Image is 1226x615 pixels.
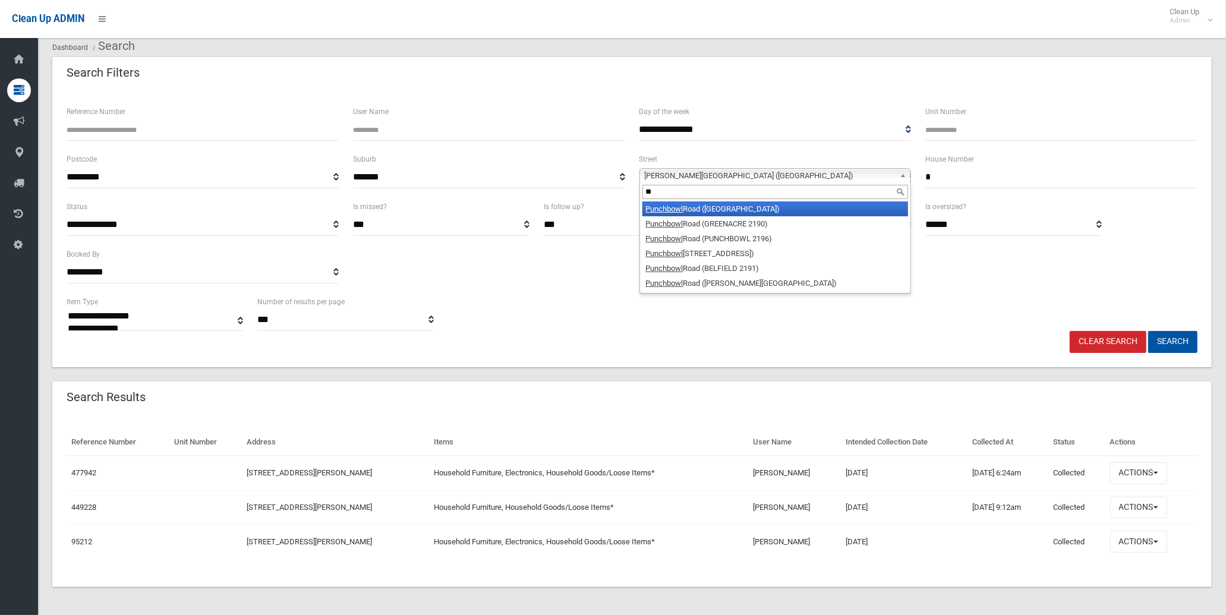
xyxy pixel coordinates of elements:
[429,525,749,559] td: Household Furniture, Electronics, Household Goods/Loose Items*
[1148,331,1197,353] button: Search
[169,429,242,456] th: Unit Number
[642,201,909,216] li: Road ([GEOGRAPHIC_DATA])
[429,456,749,490] td: Household Furniture, Electronics, Household Goods/Loose Items*
[67,200,87,213] label: Status
[67,105,125,118] label: Reference Number
[639,105,690,118] label: Day of the week
[242,429,429,456] th: Address
[925,105,966,118] label: Unit Number
[1105,429,1197,456] th: Actions
[967,490,1048,525] td: [DATE] 9:12am
[841,490,967,525] td: [DATE]
[67,248,100,261] label: Booked By
[52,61,154,84] header: Search Filters
[1048,525,1105,559] td: Collected
[429,490,749,525] td: Household Furniture, Household Goods/Loose Items*
[247,537,372,546] a: [STREET_ADDRESS][PERSON_NAME]
[67,295,98,308] label: Item Type
[1170,16,1199,25] small: Admin
[429,429,749,456] th: Items
[925,200,966,213] label: Is oversized?
[749,525,841,559] td: [PERSON_NAME]
[642,276,909,291] li: Road ([PERSON_NAME][GEOGRAPHIC_DATA])
[52,43,88,52] a: Dashboard
[645,169,896,183] span: [PERSON_NAME][GEOGRAPHIC_DATA] ([GEOGRAPHIC_DATA])
[841,525,967,559] td: [DATE]
[71,537,92,546] a: 95212
[1048,456,1105,490] td: Collected
[1070,331,1146,353] a: Clear Search
[642,261,909,276] li: Road (BELFIELD 2191)
[1110,462,1167,484] button: Actions
[90,35,135,57] li: Search
[639,153,658,166] label: Street
[1048,429,1105,456] th: Status
[646,249,683,258] em: Punchbowl
[646,204,683,213] em: Punchbowl
[646,234,683,243] em: Punchbowl
[353,200,387,213] label: Is missed?
[67,429,169,456] th: Reference Number
[642,231,909,246] li: Road (PUNCHBOWL 2196)
[71,468,96,477] a: 477942
[841,456,967,490] td: [DATE]
[353,153,376,166] label: Suburb
[642,246,909,261] li: [STREET_ADDRESS])
[247,503,372,512] a: [STREET_ADDRESS][PERSON_NAME]
[1110,497,1167,519] button: Actions
[646,279,683,288] em: Punchbowl
[71,503,96,512] a: 449228
[12,13,84,24] span: Clean Up ADMIN
[247,468,372,477] a: [STREET_ADDRESS][PERSON_NAME]
[967,456,1048,490] td: [DATE] 6:24am
[749,429,841,456] th: User Name
[749,456,841,490] td: [PERSON_NAME]
[544,200,584,213] label: Is follow up?
[353,105,389,118] label: User Name
[749,490,841,525] td: [PERSON_NAME]
[1110,531,1167,553] button: Actions
[646,264,683,273] em: Punchbowl
[257,295,345,308] label: Number of results per page
[646,219,683,228] em: Punchbowl
[841,429,967,456] th: Intended Collection Date
[642,216,909,231] li: Road (GREENACRE 2190)
[967,429,1048,456] th: Collected At
[52,386,160,409] header: Search Results
[925,153,974,166] label: House Number
[67,153,97,166] label: Postcode
[1048,490,1105,525] td: Collected
[1164,7,1211,25] span: Clean Up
